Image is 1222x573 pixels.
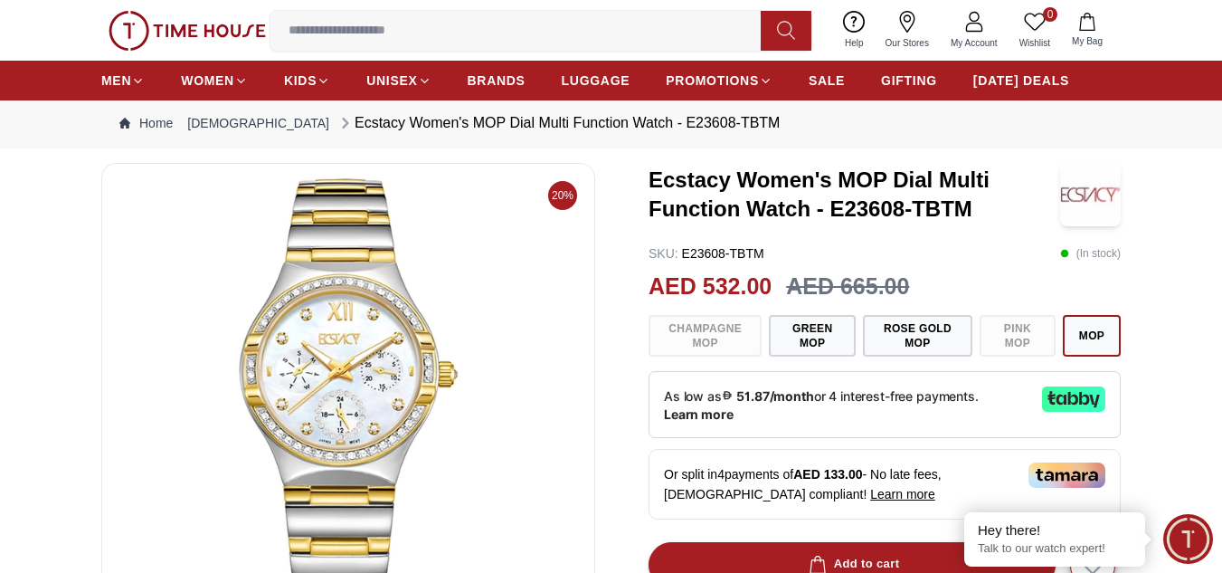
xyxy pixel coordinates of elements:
[181,72,234,90] span: WOMEN
[834,7,875,53] a: Help
[973,64,1069,97] a: [DATE] DEALS
[101,98,1121,148] nav: Breadcrumb
[649,449,1121,520] div: Or split in 4 payments of - No late fees, [DEMOGRAPHIC_DATA] compliant!
[881,64,937,97] a: GIFTING
[786,270,909,304] h3: AED 665.00
[809,72,845,90] span: SALE
[101,64,145,97] a: MEN
[649,246,678,261] span: SKU :
[1061,9,1113,52] button: My Bag
[875,7,940,53] a: Our Stores
[284,64,330,97] a: KIDS
[562,72,630,90] span: LUGGAGE
[809,64,845,97] a: SALE
[978,521,1132,540] div: Hey there!
[769,315,856,357] button: Green MOP
[978,541,1132,557] p: Talk to our watch expert!
[336,112,780,134] div: Ecstacy Women's MOP Dial Multi Function Watch - E23608-TBTM
[666,72,759,90] span: PROMOTIONS
[1163,514,1213,564] div: Chat Widget
[284,72,317,90] span: KIDS
[181,64,248,97] a: WOMEN
[649,270,772,304] h2: AED 532.00
[838,36,871,50] span: Help
[468,72,526,90] span: BRANDS
[366,72,417,90] span: UNISEX
[1009,7,1061,53] a: 0Wishlist
[119,114,173,132] a: Home
[1012,36,1057,50] span: Wishlist
[562,64,630,97] a: LUGGAGE
[1043,7,1057,22] span: 0
[548,181,577,210] span: 20%
[649,166,1060,224] h3: Ecstacy Women's MOP Dial Multi Function Watch - E23608-TBTM
[1060,163,1121,226] img: Ecstacy Women's MOP Dial Multi Function Watch - E23608-TBTM
[1028,463,1105,488] img: Tamara
[468,64,526,97] a: BRANDS
[793,467,862,482] span: AED 133.00
[870,487,935,501] span: Learn more
[1060,244,1121,263] p: ( In stock )
[1063,315,1121,357] button: MOP
[101,72,131,90] span: MEN
[1065,34,1110,48] span: My Bag
[973,72,1069,90] span: [DATE] DEALS
[863,315,972,357] button: Rose Gold MOP
[666,64,772,97] a: PROMOTIONS
[881,72,937,90] span: GIFTING
[109,11,266,51] img: ...
[187,114,329,132] a: [DEMOGRAPHIC_DATA]
[649,244,764,263] p: E23608-TBTM
[366,64,431,97] a: UNISEX
[878,36,936,50] span: Our Stores
[943,36,1005,50] span: My Account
